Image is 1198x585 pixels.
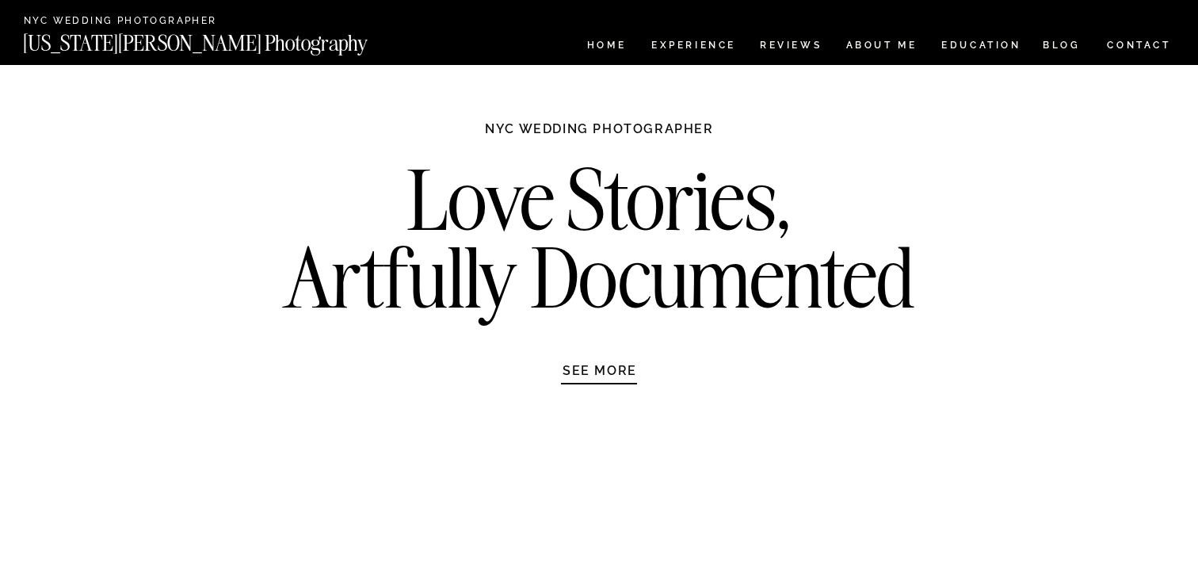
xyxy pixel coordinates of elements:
[451,120,748,152] h1: NYC WEDDING PHOTOGRAPHER
[651,40,734,54] a: Experience
[584,40,629,54] a: HOME
[940,40,1023,54] a: EDUCATION
[24,16,262,28] a: NYC Wedding Photographer
[267,161,932,327] h2: Love Stories, Artfully Documented
[1106,36,1172,54] a: CONTACT
[23,32,421,46] a: [US_STATE][PERSON_NAME] Photography
[845,40,918,54] a: ABOUT ME
[760,40,819,54] a: REVIEWS
[1043,40,1081,54] a: BLOG
[525,362,675,378] a: SEE MORE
